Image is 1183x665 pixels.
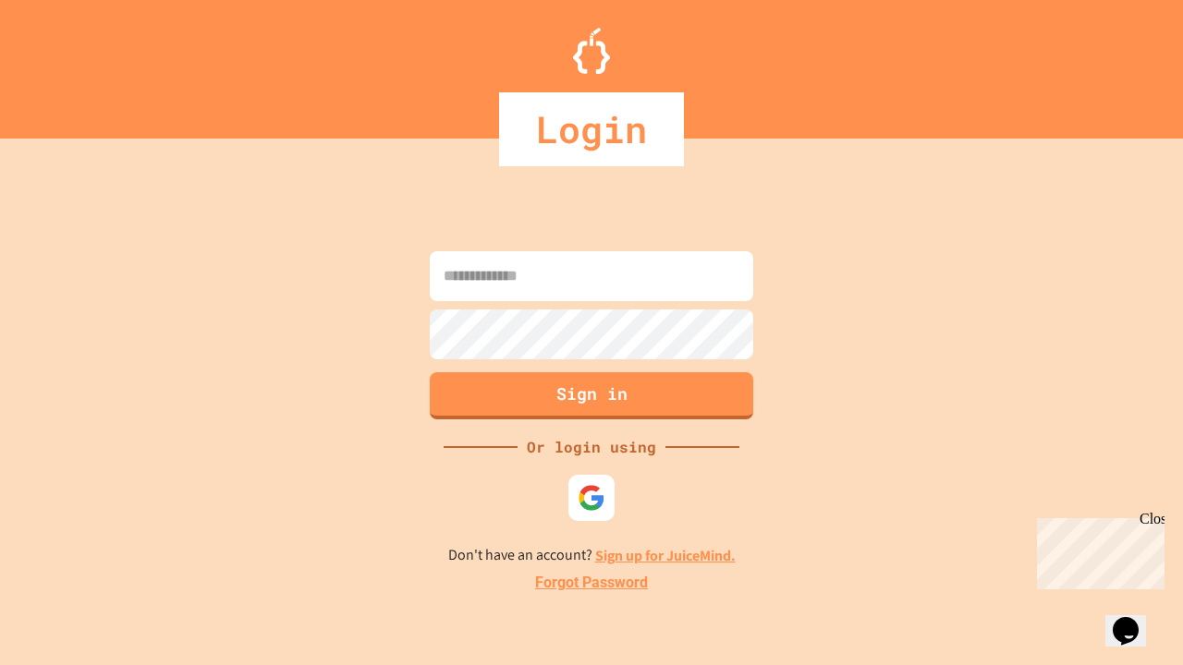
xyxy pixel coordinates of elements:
div: Login [499,92,684,166]
button: Sign in [430,372,753,419]
img: Logo.svg [573,28,610,74]
div: Or login using [518,436,665,458]
a: Forgot Password [535,572,648,594]
img: google-icon.svg [578,484,605,512]
p: Don't have an account? [448,544,736,567]
a: Sign up for JuiceMind. [595,546,736,565]
iframe: chat widget [1030,511,1165,589]
iframe: chat widget [1105,591,1165,647]
div: Chat with us now!Close [7,7,128,117]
